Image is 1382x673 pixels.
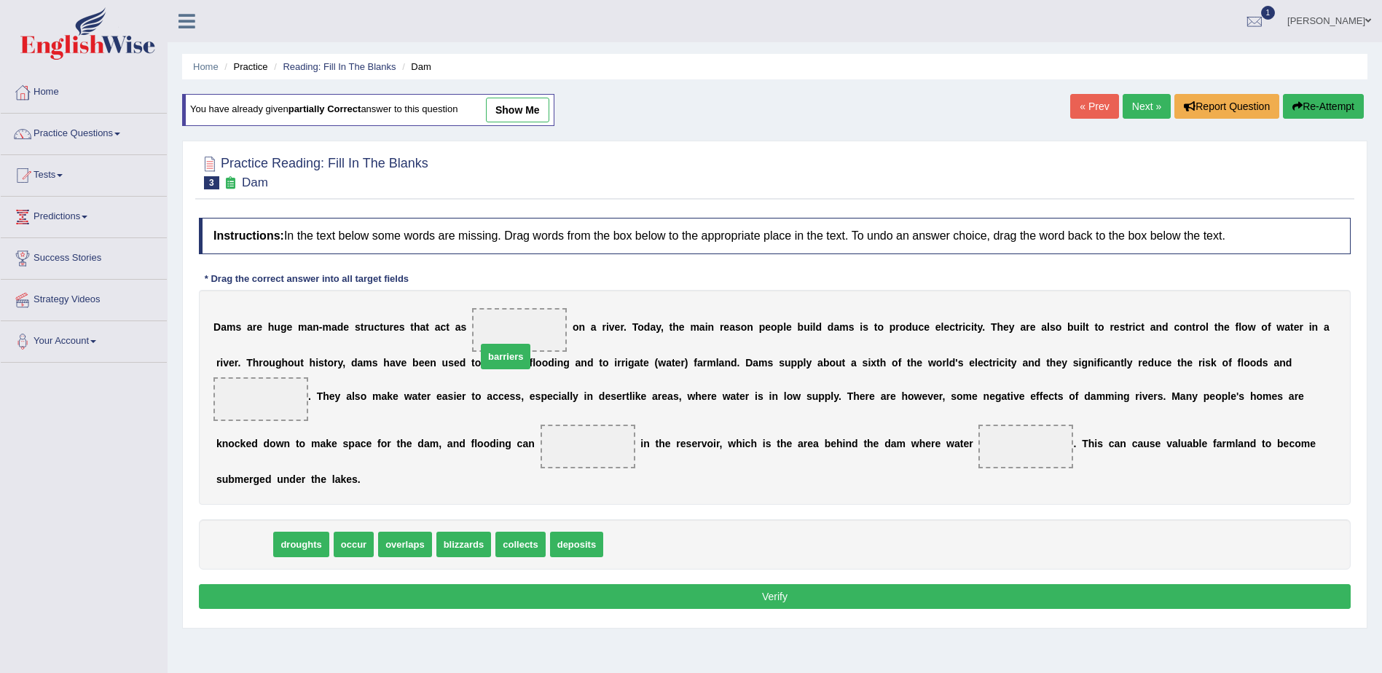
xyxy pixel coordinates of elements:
[1141,321,1145,333] b: t
[895,321,899,333] b: r
[581,357,587,369] b: n
[955,357,957,369] b: '
[958,357,964,369] b: s
[1094,321,1098,333] b: t
[617,357,621,369] b: r
[828,321,834,333] b: d
[785,357,791,369] b: u
[259,357,262,369] b: r
[283,61,396,72] a: Reading: Fill In The Blanks
[337,321,344,333] b: d
[729,321,735,333] b: a
[991,321,997,333] b: T
[632,321,638,333] b: T
[877,321,884,333] b: o
[797,357,804,369] b: p
[204,176,219,189] span: 3
[849,321,855,333] b: s
[810,321,813,333] b: i
[723,321,729,333] b: e
[393,321,399,333] b: e
[286,321,292,333] b: e
[942,357,946,369] b: r
[935,321,941,333] b: e
[319,321,323,333] b: -
[288,357,294,369] b: o
[690,321,699,333] b: m
[962,321,965,333] b: i
[274,321,280,333] b: u
[912,321,919,333] b: u
[705,321,708,333] b: i
[786,321,792,333] b: e
[253,321,256,333] b: r
[363,357,372,369] b: m
[315,357,318,369] b: i
[1294,321,1300,333] b: e
[974,321,978,333] b: t
[890,321,896,333] b: p
[1074,321,1080,333] b: u
[442,357,449,369] b: u
[414,321,420,333] b: h
[1123,94,1171,119] a: Next »
[380,321,383,333] b: t
[1128,321,1132,333] b: r
[982,321,985,333] b: .
[614,357,617,369] b: i
[747,321,753,333] b: n
[355,321,361,333] b: s
[389,321,393,333] b: r
[419,357,425,369] b: e
[300,357,304,369] b: t
[396,357,401,369] b: v
[783,321,786,333] b: l
[548,357,554,369] b: d
[1174,94,1279,119] button: Report Question
[1150,321,1156,333] b: a
[199,153,428,189] h2: Practice Reading: Fill In The Blanks
[401,357,407,369] b: e
[1009,321,1015,333] b: y
[679,321,685,333] b: e
[235,321,241,333] b: s
[223,176,238,190] small: Exam occurring question
[269,357,275,369] b: u
[680,357,684,369] b: r
[280,321,287,333] b: g
[1070,94,1118,119] a: « Prev
[898,357,902,369] b: f
[1186,321,1193,333] b: n
[412,357,419,369] b: b
[863,321,868,333] b: s
[199,272,415,286] div: * Drag the correct answer into all target fields
[398,60,431,74] li: Dam
[1206,321,1209,333] b: l
[1199,321,1206,333] b: o
[969,357,975,369] b: e
[361,321,364,333] b: t
[256,321,262,333] b: e
[554,357,557,369] b: i
[1261,321,1268,333] b: o
[221,60,267,74] li: Practice
[1056,321,1062,333] b: o
[943,321,949,333] b: e
[223,357,229,369] b: v
[643,357,649,369] b: e
[955,321,959,333] b: t
[637,321,644,333] b: o
[1238,321,1241,333] b: l
[635,357,640,369] b: a
[199,584,1351,609] button: Verify
[268,321,275,333] b: h
[661,321,664,333] b: ,
[1085,321,1089,333] b: t
[868,357,871,369] b: i
[535,357,542,369] b: o
[221,321,227,333] b: a
[1,280,167,316] a: Strategy Videos
[1299,321,1303,333] b: r
[716,357,719,369] b: l
[318,357,324,369] b: s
